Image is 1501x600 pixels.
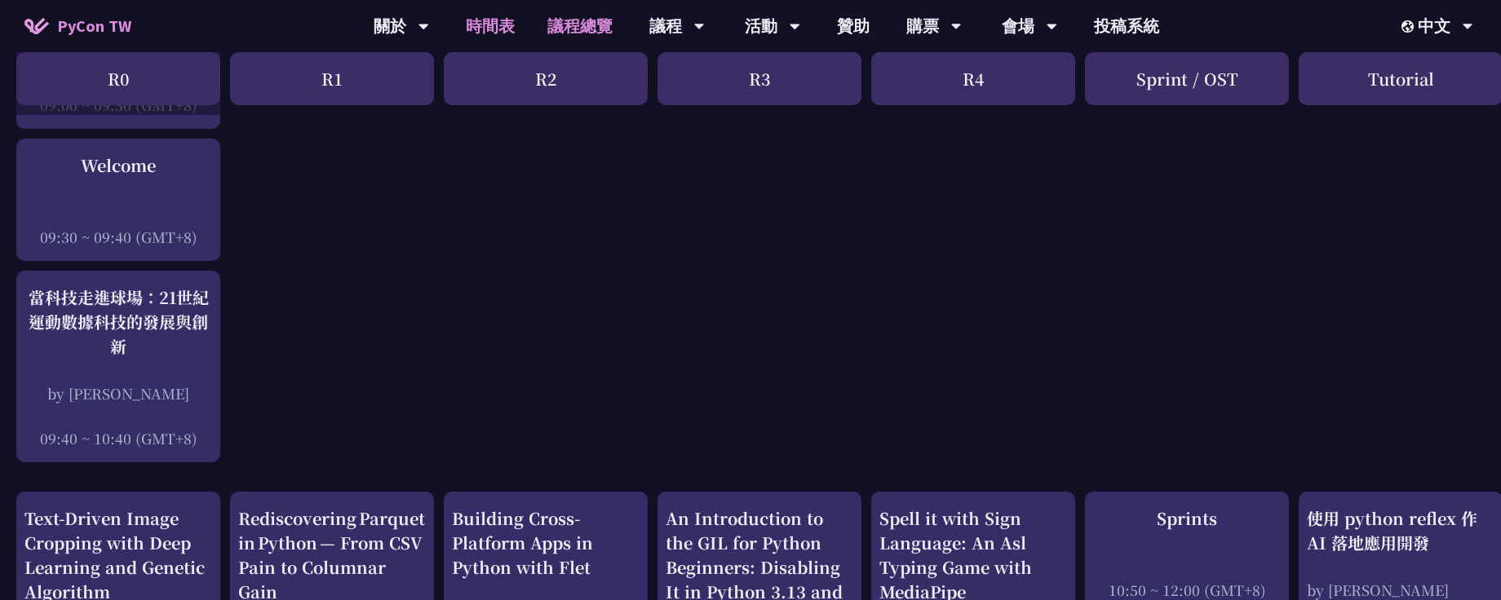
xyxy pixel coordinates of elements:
div: R1 [230,52,434,105]
div: 09:40 ~ 10:40 (GMT+8) [24,428,212,448]
div: R0 [16,52,220,105]
img: Home icon of PyCon TW 2025 [24,18,49,34]
div: 當科技走進球場：21世紀運動數據科技的發展與創新 [24,285,212,359]
img: Locale Icon [1401,20,1418,33]
div: Building Cross-Platform Apps in Python with Flet [452,506,640,580]
span: PyCon TW [57,14,131,38]
div: Welcome [24,153,212,178]
div: Sprint / OST [1085,52,1289,105]
div: Sprints [1093,506,1281,531]
div: 使用 python reflex 作 AI 落地應用開發 [1307,506,1494,555]
div: R3 [658,52,861,105]
div: R4 [871,52,1075,105]
a: PyCon TW [8,6,148,46]
div: 10:50 ~ 12:00 (GMT+8) [1093,580,1281,600]
div: by [PERSON_NAME] [24,383,212,404]
a: 當科技走進球場：21世紀運動數據科技的發展與創新 by [PERSON_NAME] 09:40 ~ 10:40 (GMT+8) [24,285,212,448]
div: R2 [444,52,648,105]
div: by [PERSON_NAME] [1307,580,1494,600]
div: 09:30 ~ 09:40 (GMT+8) [24,227,212,247]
